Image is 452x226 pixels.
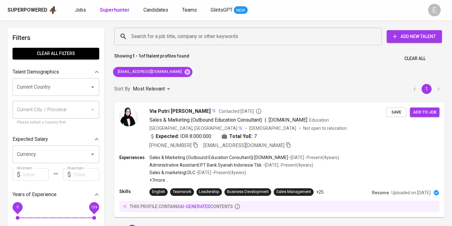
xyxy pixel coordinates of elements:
div: Business Development [227,189,269,195]
a: Via Putri [PERSON_NAME]Contacted [DATE]Sales & Marketing (Outbound Education Consultant)|[DOMAIN_... [114,102,444,217]
span: Via Putri [PERSON_NAME] [149,107,211,115]
div: E [428,4,441,16]
div: English [152,189,165,195]
div: Years of Experience [13,188,99,201]
div: Expected Salary [13,133,99,146]
p: Skills [119,188,149,195]
a: Superhunter [100,6,131,14]
span: Contacted [DATE] [219,108,262,114]
span: Clear All filters [18,50,94,58]
b: 1 [145,53,148,58]
a: Jobs [75,6,87,14]
p: Most Relevant [133,85,165,93]
p: Years of Experience [13,191,56,198]
input: Value [23,168,49,181]
p: +25 [316,189,324,195]
span: [EMAIL_ADDRESS][DOMAIN_NAME] [113,69,186,75]
p: • [DATE] - Present ( 4 years ) [195,169,246,176]
b: Superhunter [100,7,130,13]
b: Expected: [156,133,179,140]
span: [DEMOGRAPHIC_DATA] [249,125,297,131]
button: Clear All filters [13,48,99,59]
p: +7 more ... [149,177,339,183]
b: Total YoE: [229,133,253,140]
p: Expected Salary [13,135,48,143]
a: Superpoweredapp logo [8,5,57,15]
nav: pagination navigation [409,84,444,94]
button: Add to job [410,107,439,117]
p: Sort By [114,85,130,93]
span: GlintsGPT [211,7,233,13]
span: [EMAIL_ADDRESS][DOMAIN_NAME] [203,142,284,148]
span: Save [389,109,403,116]
span: Candidates [143,7,168,13]
span: 0 [16,205,19,209]
p: • [DATE] - Present ( 4 years ) [288,154,339,161]
p: Uploaded on [DATE] [391,190,431,196]
div: Talent Demographics [13,66,99,78]
span: 7 [254,133,257,140]
div: Superpowered [8,7,47,14]
b: 1 - 1 [132,53,141,58]
a: GlintsGPT NEW [211,6,248,14]
span: Jobs [75,7,86,13]
span: [DOMAIN_NAME] [269,117,307,123]
button: Add New Talent [387,30,442,43]
span: NEW [234,7,248,14]
button: page 1 [422,84,432,94]
p: Sales & Marketing (Outbound Education Consultant) | [DOMAIN_NAME] [149,154,288,161]
div: Leadership [199,189,219,195]
div: [EMAIL_ADDRESS][DOMAIN_NAME] [113,67,192,77]
span: Education [309,118,329,123]
span: Clear All [404,55,426,63]
p: Not open to relocation [303,125,347,131]
img: magic_wand.svg [211,108,216,113]
span: Add New Talent [392,33,437,41]
a: Teams [182,6,198,14]
button: Open [88,83,97,91]
div: Most Relevant [133,83,172,95]
svg: By Batam recruiter [256,108,262,114]
div: [GEOGRAPHIC_DATA], [GEOGRAPHIC_DATA] [149,125,243,131]
p: Resume [372,190,389,196]
p: Showing of talent profiles found [114,53,189,64]
div: Sales Management [276,189,311,195]
img: app logo [49,5,57,15]
img: magic_wand.svg [238,126,243,131]
p: Administrative Assistant | PT Bank Syariah Indonesia Tbk. [149,162,262,168]
p: • [DATE] - Present ( 4 years ) [262,162,313,168]
button: Save [386,107,406,117]
input: Value [73,168,99,181]
button: Open [88,150,97,159]
div: Teamwork [173,189,191,195]
span: | [265,116,266,124]
button: Clear All [402,53,428,64]
p: Talent Demographics [13,68,59,76]
span: Teams [182,7,197,13]
div: IDR 8.000.000 [149,133,211,140]
span: 10+ [91,205,97,209]
p: Experiences [119,154,149,161]
h6: Filters [13,33,99,43]
p: this profile contains contents [130,203,233,210]
img: 0bb31e85a1634884075e0e454836429d.jpg [119,107,138,126]
span: [PHONE_NUMBER] [149,142,191,148]
span: AI-generated [180,204,210,209]
p: Please select a Country first [17,119,95,126]
span: Sales & Marketing (Outbound Education Consultant) [149,117,262,123]
a: Candidates [143,6,169,14]
span: Add to job [413,109,436,116]
p: Sales & marketing | DLC [149,169,195,176]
